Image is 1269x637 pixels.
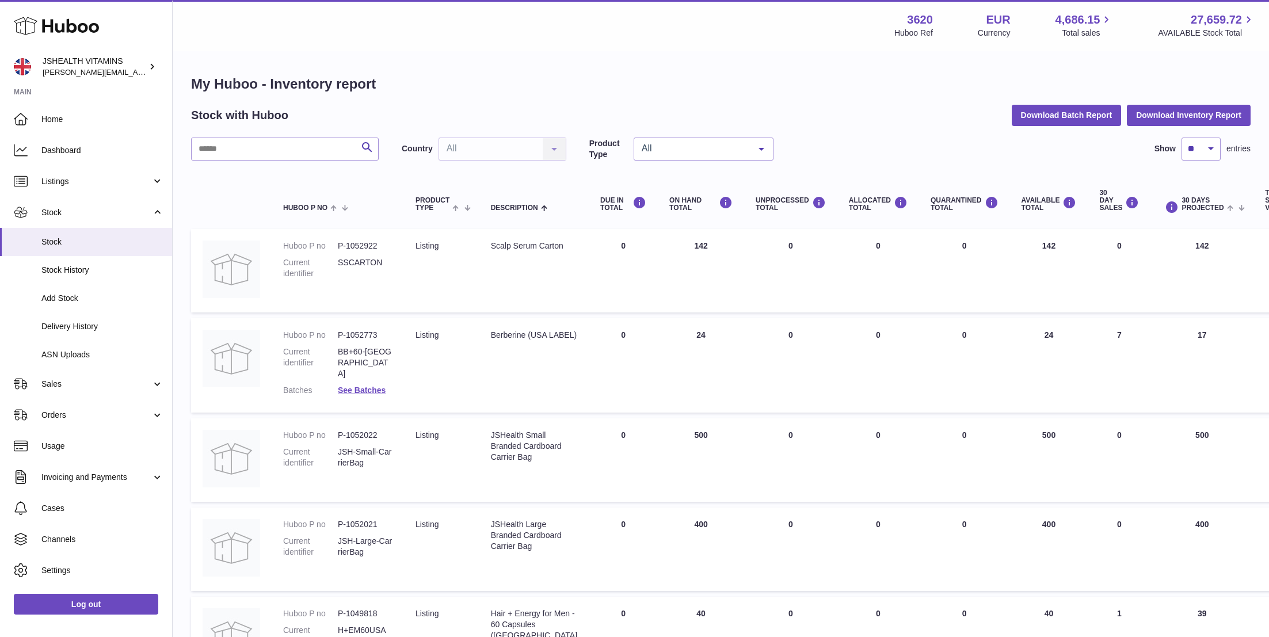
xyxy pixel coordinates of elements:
[283,204,327,212] span: Huboo P no
[837,508,919,591] td: 0
[41,293,163,304] span: Add Stock
[894,28,933,39] div: Huboo Ref
[962,609,967,618] span: 0
[600,196,646,212] div: DUE IN TOTAL
[416,330,439,340] span: listing
[1010,418,1088,502] td: 500
[416,609,439,618] span: listing
[1088,229,1150,312] td: 0
[907,12,933,28] strong: 3620
[283,257,338,279] dt: Current identifier
[1088,318,1150,413] td: 7
[1088,508,1150,591] td: 0
[338,346,392,379] dd: BB+60-[GEOGRAPHIC_DATA]
[1010,229,1088,312] td: 142
[338,519,392,530] dd: P-1052021
[491,204,538,212] span: Description
[962,241,967,250] span: 0
[41,114,163,125] span: Home
[1150,318,1253,413] td: 17
[1062,28,1113,39] span: Total sales
[283,519,338,530] dt: Huboo P no
[43,56,146,78] div: JSHEALTH VITAMINS
[41,565,163,576] span: Settings
[1012,105,1122,125] button: Download Batch Report
[1055,12,1114,39] a: 4,686.15 Total sales
[658,229,744,312] td: 142
[962,330,967,340] span: 0
[283,346,338,379] dt: Current identifier
[744,318,837,413] td: 0
[589,318,658,413] td: 0
[658,418,744,502] td: 500
[837,418,919,502] td: 0
[1158,28,1255,39] span: AVAILABLE Stock Total
[658,508,744,591] td: 400
[41,176,151,187] span: Listings
[1127,105,1251,125] button: Download Inventory Report
[338,447,392,468] dd: JSH-Small-CarrierBag
[338,430,392,441] dd: P-1052022
[1022,196,1077,212] div: AVAILABLE Total
[416,241,439,250] span: listing
[1150,229,1253,312] td: 142
[589,508,658,591] td: 0
[837,318,919,413] td: 0
[283,536,338,558] dt: Current identifier
[203,430,260,487] img: product image
[402,143,433,154] label: Country
[203,330,260,387] img: product image
[283,447,338,468] dt: Current identifier
[669,196,733,212] div: ON HAND Total
[43,67,231,77] span: [PERSON_NAME][EMAIL_ADDRESS][DOMAIN_NAME]
[283,330,338,341] dt: Huboo P no
[41,321,163,332] span: Delivery History
[283,608,338,619] dt: Huboo P no
[744,418,837,502] td: 0
[283,430,338,441] dt: Huboo P no
[416,430,439,440] span: listing
[416,520,439,529] span: listing
[491,241,577,251] div: Scalp Serum Carton
[283,385,338,396] dt: Batches
[658,318,744,413] td: 24
[41,410,151,421] span: Orders
[338,330,392,341] dd: P-1052773
[203,519,260,577] img: product image
[491,330,577,341] div: Berberine (USA LABEL)
[1191,12,1242,28] span: 27,659.72
[338,386,386,395] a: See Batches
[589,229,658,312] td: 0
[41,237,163,247] span: Stock
[986,12,1010,28] strong: EUR
[639,143,750,154] span: All
[1010,508,1088,591] td: 400
[1182,197,1224,212] span: 30 DAYS PROJECTED
[978,28,1011,39] div: Currency
[962,430,967,440] span: 0
[744,229,837,312] td: 0
[589,418,658,502] td: 0
[338,257,392,279] dd: SSCARTON
[283,241,338,251] dt: Huboo P no
[491,430,577,463] div: JSHealth Small Branded Cardboard Carrier Bag
[41,145,163,156] span: Dashboard
[41,472,151,483] span: Invoicing and Payments
[191,75,1251,93] h1: My Huboo - Inventory report
[589,138,628,160] label: Product Type
[41,534,163,545] span: Channels
[1055,12,1100,28] span: 4,686.15
[1226,143,1251,154] span: entries
[203,241,260,298] img: product image
[41,379,151,390] span: Sales
[14,594,158,615] a: Log out
[1010,318,1088,413] td: 24
[338,536,392,558] dd: JSH-Large-CarrierBag
[1154,143,1176,154] label: Show
[837,229,919,312] td: 0
[416,197,449,212] span: Product Type
[14,58,31,75] img: francesca@jshealthvitamins.com
[1158,12,1255,39] a: 27,659.72 AVAILABLE Stock Total
[849,196,908,212] div: ALLOCATED Total
[41,503,163,514] span: Cases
